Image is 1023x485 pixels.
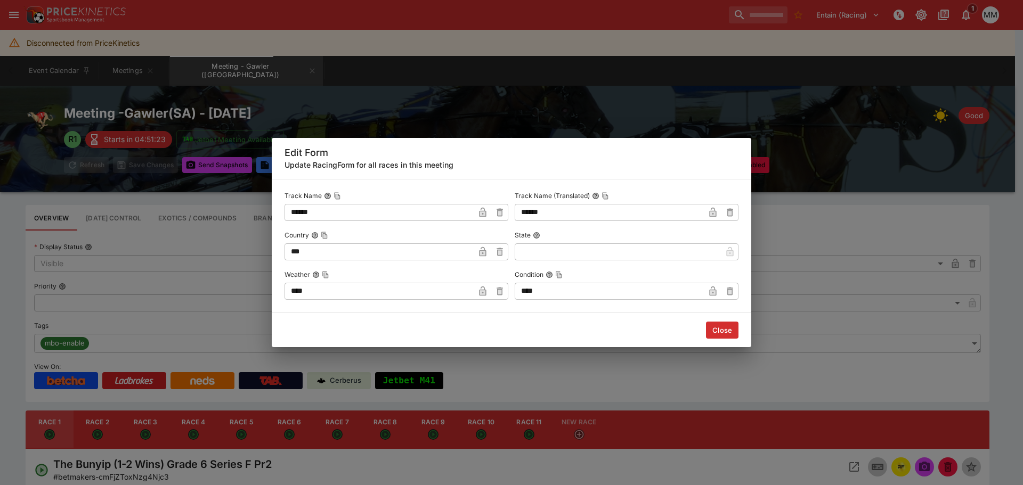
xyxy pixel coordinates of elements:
[515,191,590,200] p: Track Name (Translated)
[706,322,738,339] button: Close
[312,271,320,278] button: WeatherCopy To Clipboard
[311,232,319,239] button: CountryCopy To Clipboard
[285,231,309,240] p: Country
[533,232,540,239] button: State
[592,192,599,200] button: Track Name (Translated)Copy To Clipboard
[546,271,553,278] button: ConditionCopy To Clipboard
[515,270,543,279] p: Condition
[322,271,329,278] button: Copy To Clipboard
[285,191,322,200] p: Track Name
[285,159,738,170] h6: Update RacingForm for all races in this meeting
[285,270,310,279] p: Weather
[555,271,563,278] button: Copy To Clipboard
[515,231,531,240] p: State
[321,232,328,239] button: Copy To Clipboard
[602,192,609,200] button: Copy To Clipboard
[285,146,738,159] h5: Edit Form
[334,192,341,200] button: Copy To Clipboard
[324,192,331,200] button: Track NameCopy To Clipboard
